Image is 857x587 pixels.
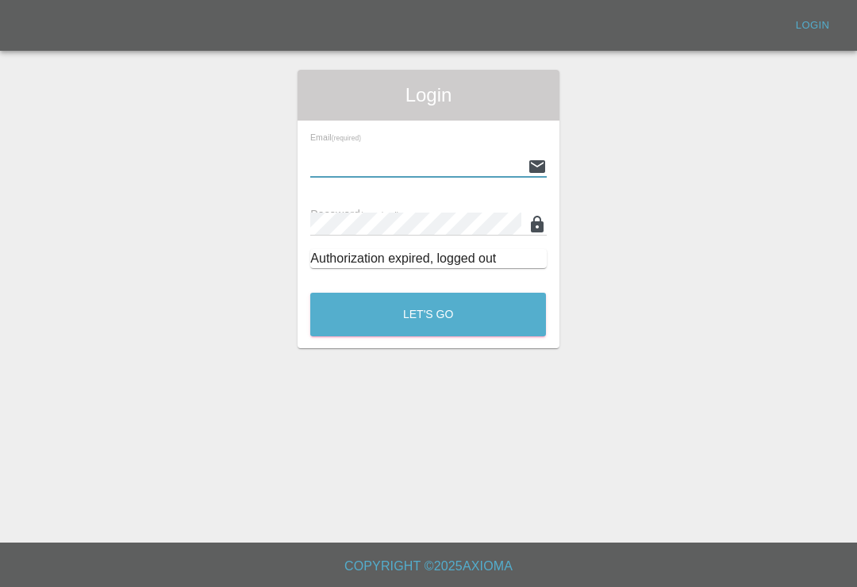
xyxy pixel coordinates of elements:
h6: Copyright © 2025 Axioma [13,555,844,577]
a: Login [787,13,838,38]
div: Authorization expired, logged out [310,249,546,268]
span: Login [310,82,546,108]
span: Password [310,208,399,221]
small: (required) [332,135,361,142]
button: Let's Go [310,293,546,336]
span: Email [310,132,361,142]
small: (required) [360,210,400,220]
